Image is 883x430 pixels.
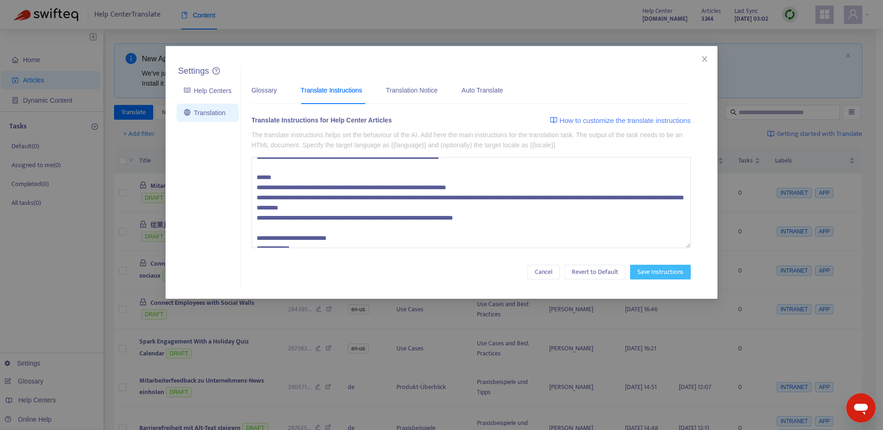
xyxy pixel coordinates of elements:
[700,54,710,64] button: Close
[564,265,625,279] button: Revert to Default
[572,267,618,277] span: Revert to Default
[252,85,277,95] div: Glossary
[184,109,225,116] a: Translation
[560,115,691,126] span: How to customize the translate instructions
[301,85,362,95] div: Translate Instructions
[535,267,552,277] span: Cancel
[550,116,557,124] img: image-link
[184,87,231,94] a: Help Centers
[701,55,708,63] span: close
[462,85,503,95] div: Auto Translate
[550,115,691,126] a: How to customize the translate instructions
[178,66,209,76] h5: Settings
[252,130,691,150] p: The translate instructions helps set the behaviour of the AI. Add here the main instructions for ...
[846,393,876,423] iframe: Schaltfläche zum Öffnen des Messaging-Fensters
[637,267,683,277] span: Save Instructions
[630,265,691,279] button: Save Instructions
[212,67,220,75] a: question-circle
[386,85,437,95] div: Translation Notice
[528,265,560,279] button: Cancel
[252,115,392,128] div: Translate Instructions for Help Center Articles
